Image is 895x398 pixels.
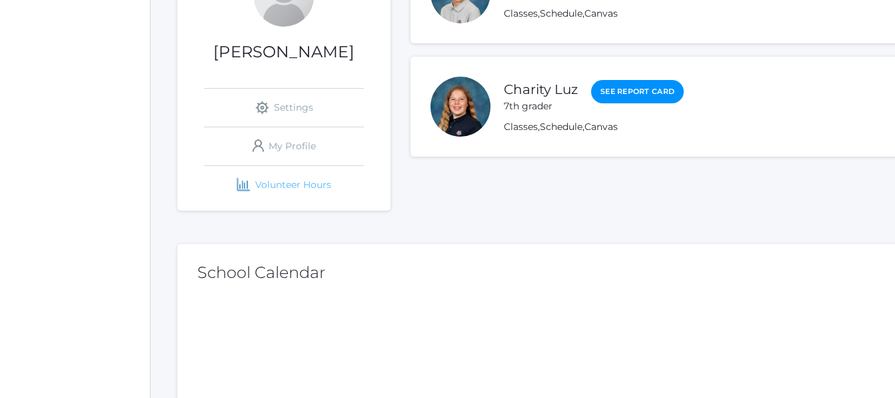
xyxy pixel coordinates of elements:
div: , , [504,7,724,21]
a: My Profile [204,127,364,165]
a: Settings [204,89,364,127]
a: Volunteer Hours [204,166,364,204]
div: 7th grader [504,99,578,113]
h1: [PERSON_NAME] [177,43,391,61]
a: Schedule [540,121,582,133]
div: , , [504,120,684,134]
a: See Report Card [591,80,684,103]
div: Charity Luz [431,77,490,137]
a: Classes [504,7,538,19]
a: Classes [504,121,538,133]
a: Canvas [584,7,618,19]
a: Canvas [584,121,618,133]
a: Charity Luz [504,81,578,97]
a: Schedule [540,7,582,19]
